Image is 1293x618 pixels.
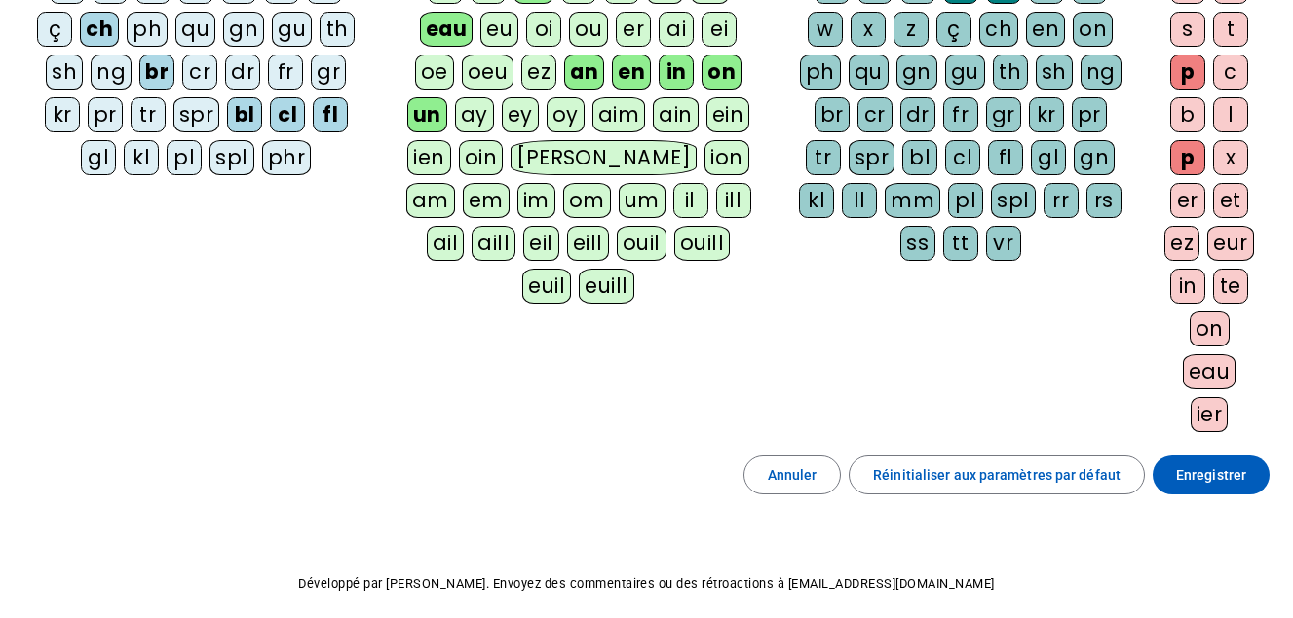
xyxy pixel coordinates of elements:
[127,12,168,47] div: ph
[943,226,978,261] div: tt
[659,12,694,47] div: ai
[704,140,749,175] div: ion
[462,55,514,90] div: oeu
[407,140,451,175] div: ien
[945,140,980,175] div: cl
[1190,311,1230,346] div: on
[1026,12,1065,47] div: en
[223,12,264,47] div: gn
[936,12,971,47] div: ç
[1183,354,1236,389] div: eau
[521,55,556,90] div: ez
[455,97,494,132] div: ay
[563,183,611,218] div: om
[502,97,539,132] div: ey
[167,140,202,175] div: pl
[16,572,1277,596] p: Développé par [PERSON_NAME]. Envoyez des commentaires ou des rétroactions à [EMAIL_ADDRESS][DOMAI...
[472,226,515,261] div: aill
[182,55,217,90] div: cr
[849,140,895,175] div: spr
[948,183,983,218] div: pl
[1073,12,1113,47] div: on
[313,97,348,132] div: fl
[988,140,1023,175] div: fl
[806,140,841,175] div: tr
[849,55,889,90] div: qu
[270,97,305,132] div: cl
[522,269,571,304] div: euil
[885,183,940,218] div: mm
[1029,97,1064,132] div: kr
[1176,463,1246,487] span: Enregistrer
[979,12,1018,47] div: ch
[131,97,166,132] div: tr
[674,226,730,261] div: ouill
[716,183,751,218] div: ill
[272,12,312,47] div: gu
[799,183,834,218] div: kl
[943,97,978,132] div: fr
[991,183,1036,218] div: spl
[900,226,935,261] div: ss
[1170,97,1205,132] div: b
[1153,455,1270,494] button: Enregistrer
[523,226,559,261] div: eil
[459,140,504,175] div: oin
[896,55,937,90] div: gn
[526,12,561,47] div: oi
[873,463,1121,487] span: Réinitialiser aux paramètres par défaut
[1086,183,1122,218] div: rs
[124,140,159,175] div: kl
[1081,55,1122,90] div: ng
[564,55,604,90] div: an
[1164,226,1199,261] div: ez
[673,183,708,218] div: il
[768,463,818,487] span: Annuler
[849,455,1145,494] button: Réinitialiser aux paramètres par défaut
[1170,55,1205,90] div: p
[268,55,303,90] div: fr
[91,55,132,90] div: ng
[517,183,555,218] div: im
[173,97,220,132] div: spr
[567,226,609,261] div: eill
[612,55,651,90] div: en
[311,55,346,90] div: gr
[420,12,474,47] div: eau
[1170,183,1205,218] div: er
[1213,183,1248,218] div: et
[175,12,215,47] div: qu
[800,55,841,90] div: ph
[1044,183,1079,218] div: rr
[80,12,119,47] div: ch
[986,226,1021,261] div: vr
[857,97,893,132] div: cr
[702,55,742,90] div: on
[702,12,737,47] div: ei
[579,269,633,304] div: euill
[706,97,750,132] div: ein
[1213,140,1248,175] div: x
[902,140,937,175] div: bl
[815,97,850,132] div: br
[547,97,585,132] div: oy
[1213,55,1248,90] div: c
[406,183,455,218] div: am
[139,55,174,90] div: br
[993,55,1028,90] div: th
[1074,140,1115,175] div: gn
[46,55,83,90] div: sh
[616,12,651,47] div: er
[569,12,608,47] div: ou
[619,183,666,218] div: um
[427,226,465,261] div: ail
[900,97,935,132] div: dr
[463,183,510,218] div: em
[511,140,697,175] div: [PERSON_NAME]
[653,97,699,132] div: ain
[37,12,72,47] div: ç
[480,12,518,47] div: eu
[617,226,666,261] div: ouil
[1170,12,1205,47] div: s
[320,12,355,47] div: th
